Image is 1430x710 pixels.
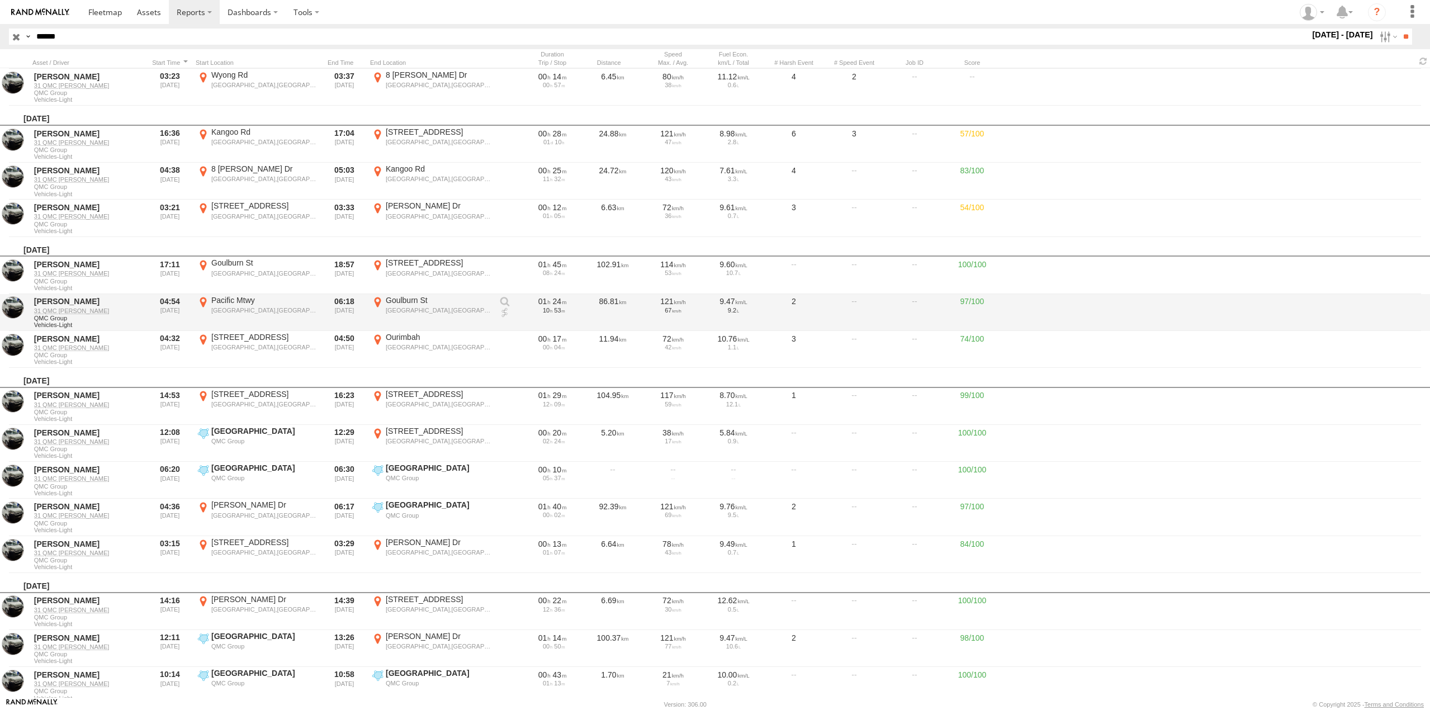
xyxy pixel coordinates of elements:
[526,259,579,269] div: [6345s] 22/08/2025 17:11 - 22/08/2025 18:57
[947,500,997,534] div: 97/100
[947,332,997,367] div: 74/100
[766,295,822,330] div: 2
[386,175,491,183] div: [GEOGRAPHIC_DATA],[GEOGRAPHIC_DATA]
[370,70,493,105] label: Click to View Event Location
[543,269,552,276] span: 08
[196,295,319,330] label: Click to View Event Location
[707,259,760,269] div: 9.60
[766,201,822,235] div: 3
[386,389,491,399] div: [STREET_ADDRESS]
[370,463,493,498] label: Click to View Event Location
[2,633,24,655] a: View Asset in Asset Management
[647,307,699,314] div: 67
[947,164,997,198] div: 83/100
[647,202,699,212] div: 72
[211,343,317,351] div: [GEOGRAPHIC_DATA],[GEOGRAPHIC_DATA]
[554,438,565,444] span: 24
[370,258,493,292] label: Click to View Event Location
[538,166,551,175] span: 00
[211,295,317,305] div: Pacific Mtwy
[647,344,699,351] div: 42
[34,202,143,212] div: [PERSON_NAME]
[211,400,317,408] div: [GEOGRAPHIC_DATA],[GEOGRAPHIC_DATA]
[386,500,491,510] div: [GEOGRAPHIC_DATA]
[538,502,551,511] span: 01
[34,82,143,89] a: 31 QMC [PERSON_NAME]
[34,483,143,490] span: QMC Group
[1368,3,1386,21] i: ?
[23,29,32,45] label: Search Query
[826,70,882,105] div: 2
[386,332,491,342] div: Ourimbah
[647,501,699,512] div: 121
[526,501,579,512] div: [6041s] 21/08/2025 04:36 - 21/08/2025 06:17
[211,500,317,510] div: [PERSON_NAME] Dr
[543,344,552,351] span: 00
[34,401,143,409] a: 31 QMC [PERSON_NAME]
[149,500,191,534] div: 04:36 [DATE]
[370,537,493,572] label: Click to View Event Location
[1296,4,1328,21] div: Jayden Tizzone
[647,334,699,344] div: 72
[211,201,317,211] div: [STREET_ADDRESS]
[211,474,317,482] div: QMC Group
[149,127,191,162] div: 16:36 [DATE]
[386,400,491,408] div: [GEOGRAPHIC_DATA],[GEOGRAPHIC_DATA]
[370,594,493,629] label: Click to View Event Location
[34,72,143,82] div: [PERSON_NAME]
[707,129,760,139] div: 8.98
[2,670,24,692] a: View Asset in Asset Management
[196,127,319,162] label: Click to View Event Location
[196,463,319,498] label: Click to View Event Location
[707,307,760,314] div: 9.2
[11,8,69,16] img: rand-logo.svg
[149,258,191,292] div: 17:11 [DATE]
[766,164,822,198] div: 4
[211,164,317,174] div: 8 [PERSON_NAME] Dr
[149,201,191,235] div: 03:21 [DATE]
[34,344,143,352] a: 31 QMC [PERSON_NAME]
[553,502,567,511] span: 40
[543,475,552,481] span: 05
[707,82,760,88] div: 0.6
[707,202,760,212] div: 9.61
[34,307,143,315] a: 31 QMC [PERSON_NAME]
[196,594,319,629] label: Click to View Event Location
[386,127,491,137] div: [STREET_ADDRESS]
[1375,29,1399,45] label: Search Filter Options
[34,89,143,96] span: QMC Group
[211,332,317,342] div: [STREET_ADDRESS]
[826,127,882,162] div: 3
[647,259,699,269] div: 114
[947,258,997,292] div: 100/100
[149,295,191,330] div: 04:54 [DATE]
[526,465,579,475] div: [612s] 21/08/2025 06:20 - 21/08/2025 06:30
[554,401,565,408] span: 09
[647,401,699,408] div: 59
[34,153,143,160] span: Filter Results to this Group
[34,409,143,415] span: QMC Group
[323,426,366,461] div: 12:29 [DATE]
[1417,56,1430,67] span: Refresh
[386,463,491,473] div: [GEOGRAPHIC_DATA]
[538,465,551,474] span: 00
[526,334,579,344] div: [1068s] 22/08/2025 04:32 - 22/08/2025 04:50
[323,463,366,498] div: 06:30 [DATE]
[34,446,143,452] span: QMC Group
[34,465,143,475] div: [PERSON_NAME]
[370,295,493,330] label: Click to View Event Location
[34,212,143,220] a: 31 QMC [PERSON_NAME]
[211,138,317,146] div: [GEOGRAPHIC_DATA],[GEOGRAPHIC_DATA]
[553,260,567,269] span: 45
[211,81,317,89] div: [GEOGRAPHIC_DATA],[GEOGRAPHIC_DATA]
[34,321,143,328] span: Filter Results to this Group
[370,500,493,534] label: Click to View Event Location
[526,129,579,139] div: [1719s] 23/08/2025 16:36 - 23/08/2025 17:04
[34,475,143,482] a: 31 QMC [PERSON_NAME]
[2,202,24,225] a: View Asset in Asset Management
[149,389,191,424] div: 14:53 [DATE]
[386,164,491,174] div: Kangoo Rd
[34,191,143,197] span: Filter Results to this Group
[766,332,822,367] div: 3
[34,680,143,688] a: 31 QMC [PERSON_NAME]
